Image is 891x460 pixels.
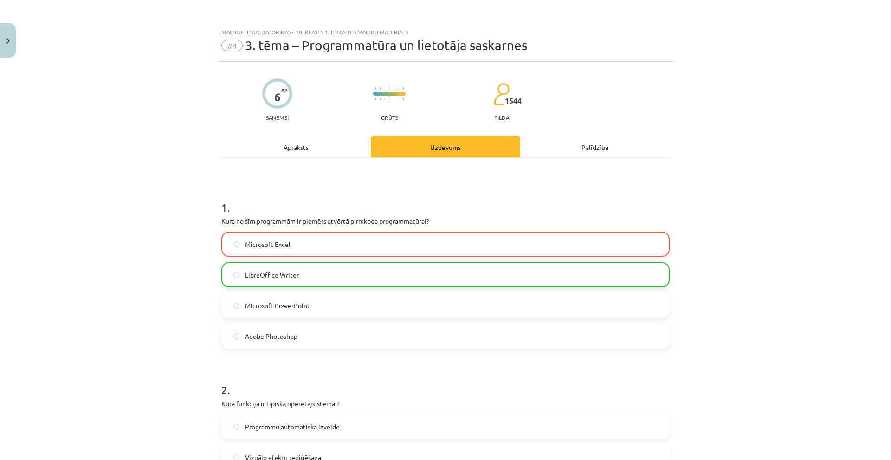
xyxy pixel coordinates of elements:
[245,38,527,53] span: 3. tēma – Programmatūra un lietotāja saskarnes
[245,240,291,249] span: Microsoft Excel
[245,301,310,311] span: Microsoft PowerPoint
[494,114,509,121] p: pilda
[394,98,394,100] img: icon-short-line-57e1e144782c952c97e751825c79c345078a6d821885a25fce030b3d8c18986b.svg
[394,87,394,90] img: icon-short-line-57e1e144782c952c97e751825c79c345078a6d821885a25fce030b3d8c18986b.svg
[233,241,239,247] input: Microsoft Excel
[6,38,10,44] img: icon-close-lesson-0947bae3869378f0d4975bcd49f059093ad1ed9edebbc8119c70593378902aed.svg
[381,114,398,121] p: Grūts
[221,185,670,214] h1: 1 .
[221,216,670,226] p: Kura no šīm programmām ir piemērs atvērtā pirmkoda programmatūrai?
[403,87,404,90] img: icon-short-line-57e1e144782c952c97e751825c79c345078a6d821885a25fce030b3d8c18986b.svg
[221,399,670,408] p: Kura funkcija ir tipiska operētājsistēmai?
[375,87,376,90] img: icon-short-line-57e1e144782c952c97e751825c79c345078a6d821885a25fce030b3d8c18986b.svg
[384,98,385,100] img: icon-short-line-57e1e144782c952c97e751825c79c345078a6d821885a25fce030b3d8c18986b.svg
[233,333,239,339] input: Adobe Photoshop
[281,87,287,92] span: XP
[221,136,371,157] div: Apraksts
[245,422,340,432] span: Programmu automātiska izveide
[384,87,385,90] img: icon-short-line-57e1e144782c952c97e751825c79c345078a6d821885a25fce030b3d8c18986b.svg
[493,83,510,106] img: students-c634bb4e5e11cddfef0936a35e636f08e4e9abd3cc4e673bd6f9a4125e45ecb1.svg
[221,29,670,35] div: Mācību tēma: Datorikas - 10. klases 1. ieskaites mācību materiāls
[262,114,292,121] p: Saņemsi
[245,331,297,341] span: Adobe Photoshop
[389,85,390,103] img: icon-long-line-d9ea69661e0d244f92f715978eff75569469978d946b2353a9bb055b3ed8787d.svg
[221,367,670,396] h1: 2 .
[274,91,281,104] div: 6
[505,97,522,105] span: 1544
[233,272,239,278] input: LibreOffice Writer
[245,270,299,280] span: LibreOffice Writer
[371,136,520,157] div: Uzdevums
[233,303,239,309] input: Microsoft PowerPoint
[403,98,404,100] img: icon-short-line-57e1e144782c952c97e751825c79c345078a6d821885a25fce030b3d8c18986b.svg
[375,98,376,100] img: icon-short-line-57e1e144782c952c97e751825c79c345078a6d821885a25fce030b3d8c18986b.svg
[398,87,399,90] img: icon-short-line-57e1e144782c952c97e751825c79c345078a6d821885a25fce030b3d8c18986b.svg
[520,136,670,157] div: Palīdzība
[221,40,243,51] span: #4
[233,424,239,430] input: Programmu automātiska izveide
[398,98,399,100] img: icon-short-line-57e1e144782c952c97e751825c79c345078a6d821885a25fce030b3d8c18986b.svg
